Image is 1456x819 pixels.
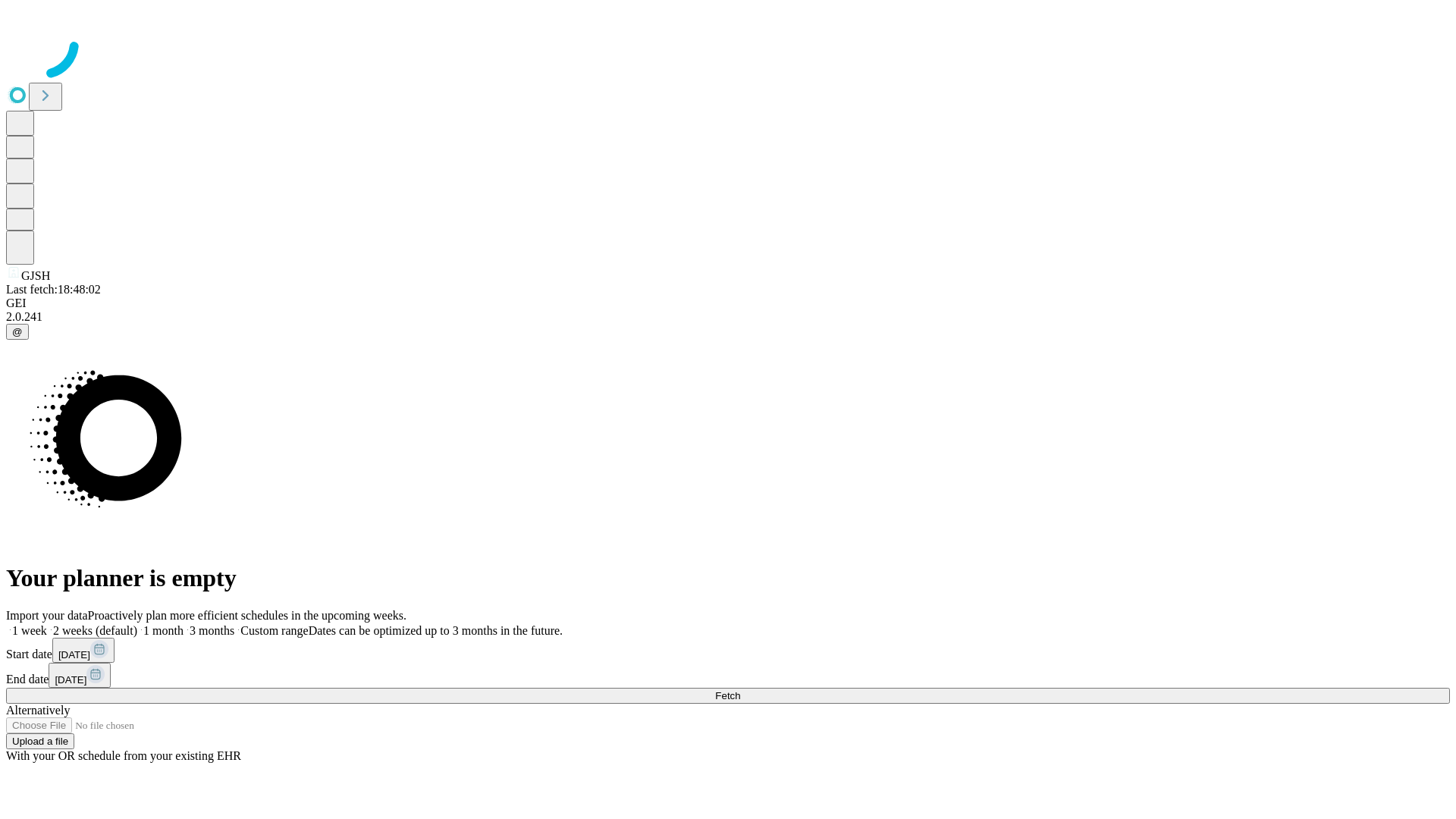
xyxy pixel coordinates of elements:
[715,690,740,701] span: Fetch
[88,609,406,622] span: Proactively plan more efficient schedules in the upcoming weeks.
[6,733,74,749] button: Upload a file
[6,609,88,622] span: Import your data
[6,310,1450,324] div: 2.0.241
[58,649,90,661] span: [DATE]
[6,638,1450,663] div: Start date
[55,674,86,686] span: [DATE]
[12,326,23,337] span: @
[52,638,115,663] button: [DATE]
[21,269,50,282] span: GJSH
[6,663,1450,688] div: End date
[143,624,184,637] span: 1 month
[240,624,308,637] span: Custom range
[6,688,1450,704] button: Fetch
[12,624,47,637] span: 1 week
[309,624,563,637] span: Dates can be optimized up to 3 months in the future.
[53,624,137,637] span: 2 weeks (default)
[6,324,29,340] button: @
[6,297,1450,310] div: GEI
[190,624,234,637] span: 3 months
[6,749,241,762] span: With your OR schedule from your existing EHR
[6,283,101,296] span: Last fetch: 18:48:02
[49,663,111,688] button: [DATE]
[6,564,1450,592] h1: Your planner is empty
[6,704,70,717] span: Alternatively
